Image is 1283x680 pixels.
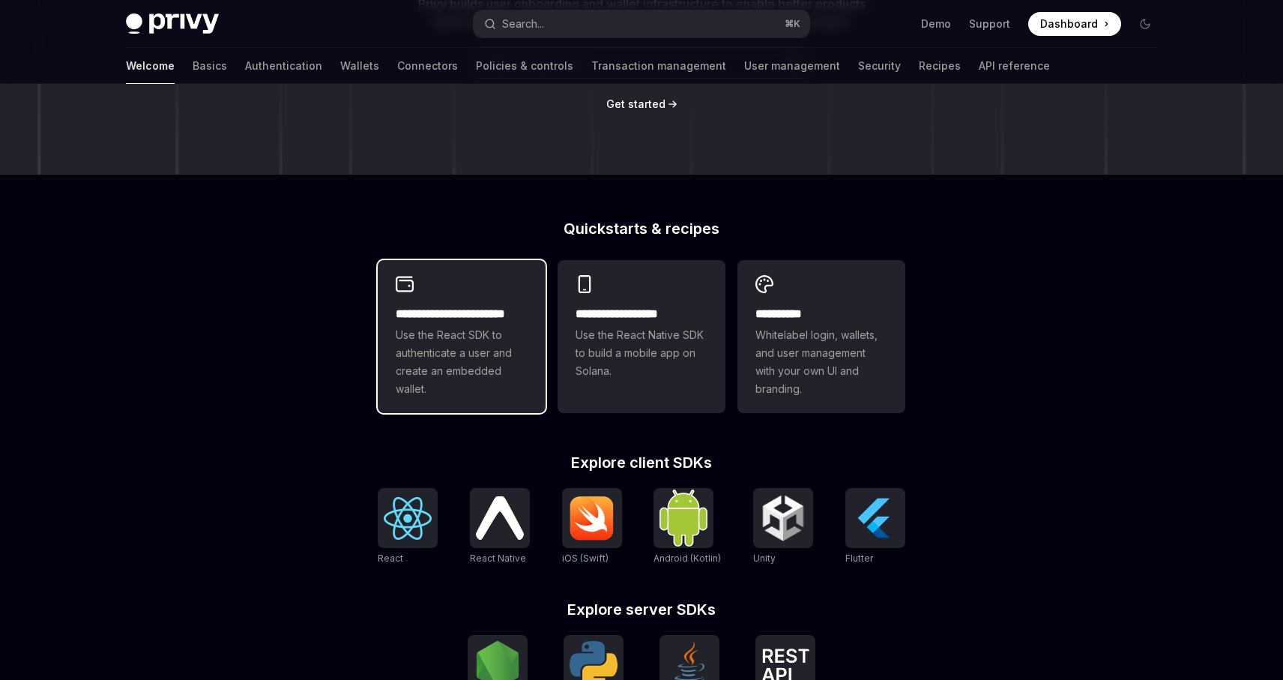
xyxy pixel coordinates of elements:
img: Android (Kotlin) [659,490,707,546]
span: Use the React Native SDK to build a mobile app on Solana. [576,326,707,380]
a: **** **** **** ***Use the React Native SDK to build a mobile app on Solana. [558,260,725,413]
a: UnityUnity [753,488,813,566]
a: API reference [979,48,1050,84]
div: Search... [502,15,544,33]
a: ReactReact [378,488,438,566]
span: iOS (Swift) [562,553,609,564]
a: Transaction management [591,48,726,84]
a: Basics [193,48,227,84]
img: iOS (Swift) [568,496,616,541]
img: Flutter [851,494,899,542]
h2: Explore client SDKs [378,455,905,470]
a: Security [858,48,901,84]
span: Flutter [845,553,873,564]
span: Dashboard [1040,16,1098,31]
a: React NativeReact Native [470,488,530,566]
a: Android (Kotlin)Android (Kotlin) [653,488,721,566]
a: Connectors [397,48,458,84]
img: React [384,497,432,540]
a: Wallets [340,48,379,84]
h2: Quickstarts & recipes [378,221,905,236]
img: Unity [759,494,807,542]
a: Get started [606,97,665,112]
button: Open search [474,10,809,37]
span: Get started [606,97,665,110]
span: Unity [753,553,776,564]
span: ⌘ K [785,18,800,30]
img: React Native [476,496,524,539]
img: dark logo [126,13,219,34]
span: Use the React SDK to authenticate a user and create an embedded wallet. [396,326,528,398]
a: Support [969,16,1010,31]
a: **** *****Whitelabel login, wallets, and user management with your own UI and branding. [737,260,905,413]
a: Dashboard [1028,12,1121,36]
span: Whitelabel login, wallets, and user management with your own UI and branding. [755,326,887,398]
h2: Explore server SDKs [378,602,905,617]
button: Toggle dark mode [1133,12,1157,36]
a: iOS (Swift)iOS (Swift) [562,488,622,566]
a: User management [744,48,840,84]
span: Android (Kotlin) [653,553,721,564]
a: Welcome [126,48,175,84]
a: FlutterFlutter [845,488,905,566]
a: Authentication [245,48,322,84]
a: Policies & controls [476,48,573,84]
a: Recipes [919,48,961,84]
span: React Native [470,553,526,564]
span: React [378,553,403,564]
a: Demo [921,16,951,31]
